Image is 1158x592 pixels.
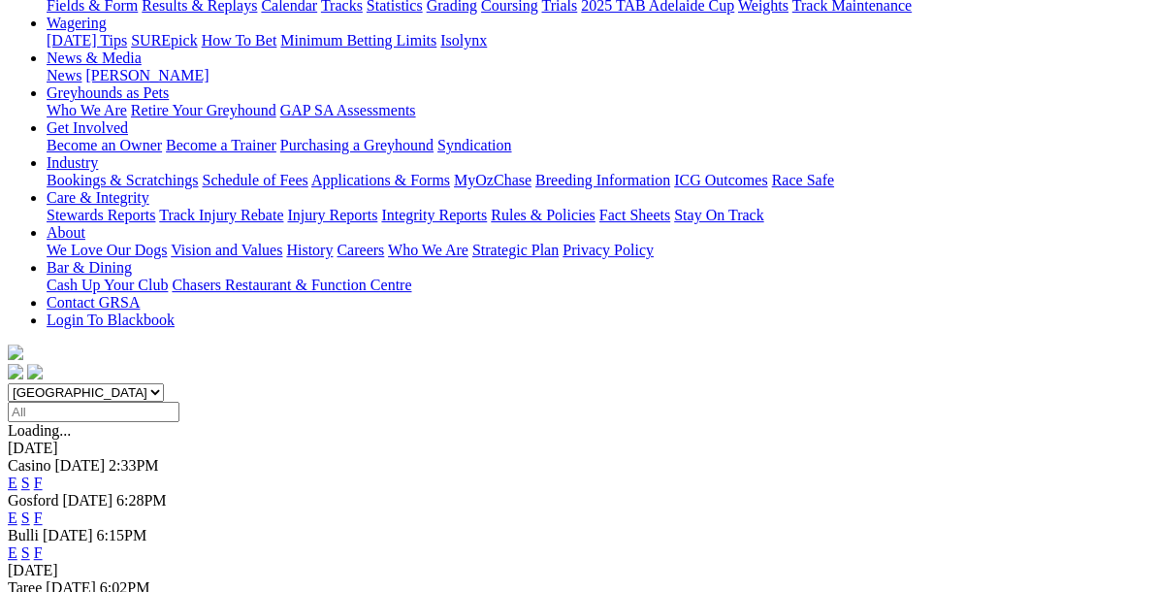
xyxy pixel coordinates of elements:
a: GAP SA Assessments [280,102,416,118]
div: News & Media [47,67,1150,84]
a: Stay On Track [674,207,763,223]
a: F [34,510,43,526]
a: E [8,475,17,491]
span: Casino [8,457,50,474]
a: Track Injury Rebate [159,207,283,223]
a: [DATE] Tips [47,32,127,49]
a: Cash Up Your Club [47,277,168,293]
a: F [34,544,43,561]
a: Get Involved [47,119,128,136]
span: 6:15PM [97,527,147,543]
a: F [34,475,43,491]
img: facebook.svg [8,364,23,379]
a: History [286,242,333,258]
a: SUREpick [131,32,197,49]
a: ICG Outcomes [674,172,767,188]
div: [DATE] [8,562,1150,579]
div: Get Involved [47,137,1150,154]
a: S [21,544,30,561]
a: Become an Owner [47,137,162,153]
a: Bar & Dining [47,259,132,276]
span: 2:33PM [109,457,159,474]
a: Careers [337,242,384,258]
a: Who We Are [388,242,468,258]
a: Rules & Policies [491,207,595,223]
div: About [47,242,1150,259]
input: Select date [8,402,179,422]
a: Bookings & Scratchings [47,172,198,188]
span: Loading... [8,422,71,439]
a: Industry [47,154,98,171]
a: We Love Our Dogs [47,242,167,258]
a: MyOzChase [454,172,531,188]
a: Injury Reports [287,207,377,223]
a: Greyhounds as Pets [47,84,169,101]
a: Applications & Forms [311,172,450,188]
span: [DATE] [54,457,105,474]
a: Purchasing a Greyhound [280,137,434,153]
div: Industry [47,172,1150,189]
a: S [21,475,30,491]
a: News & Media [47,49,142,66]
a: [PERSON_NAME] [85,67,209,83]
a: Who We Are [47,102,127,118]
a: E [8,510,17,526]
a: About [47,224,85,241]
a: News [47,67,81,83]
a: Strategic Plan [472,242,559,258]
a: Schedule of Fees [202,172,307,188]
a: How To Bet [202,32,277,49]
a: Minimum Betting Limits [280,32,436,49]
a: S [21,510,30,526]
div: Wagering [47,32,1150,49]
a: E [8,544,17,561]
div: Greyhounds as Pets [47,102,1150,119]
a: Stewards Reports [47,207,155,223]
a: Retire Your Greyhound [131,102,276,118]
div: Bar & Dining [47,277,1150,294]
span: [DATE] [62,492,113,509]
img: logo-grsa-white.png [8,345,23,360]
a: Fact Sheets [599,207,670,223]
a: Privacy Policy [563,242,654,258]
a: Contact GRSA [47,294,140,311]
div: Care & Integrity [47,207,1150,224]
a: Care & Integrity [47,189,149,206]
span: [DATE] [43,527,93,543]
a: Login To Blackbook [47,312,175,328]
a: Become a Trainer [166,137,276,153]
span: Gosford [8,492,58,509]
a: Isolynx [440,32,487,49]
a: Wagering [47,15,107,31]
span: Bulli [8,527,39,543]
a: Breeding Information [535,172,670,188]
div: [DATE] [8,440,1150,457]
a: Syndication [437,137,511,153]
a: Chasers Restaurant & Function Centre [172,277,411,293]
span: 6:28PM [116,492,167,509]
a: Integrity Reports [381,207,487,223]
img: twitter.svg [27,364,43,379]
a: Vision and Values [171,242,282,258]
a: Race Safe [771,172,833,188]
